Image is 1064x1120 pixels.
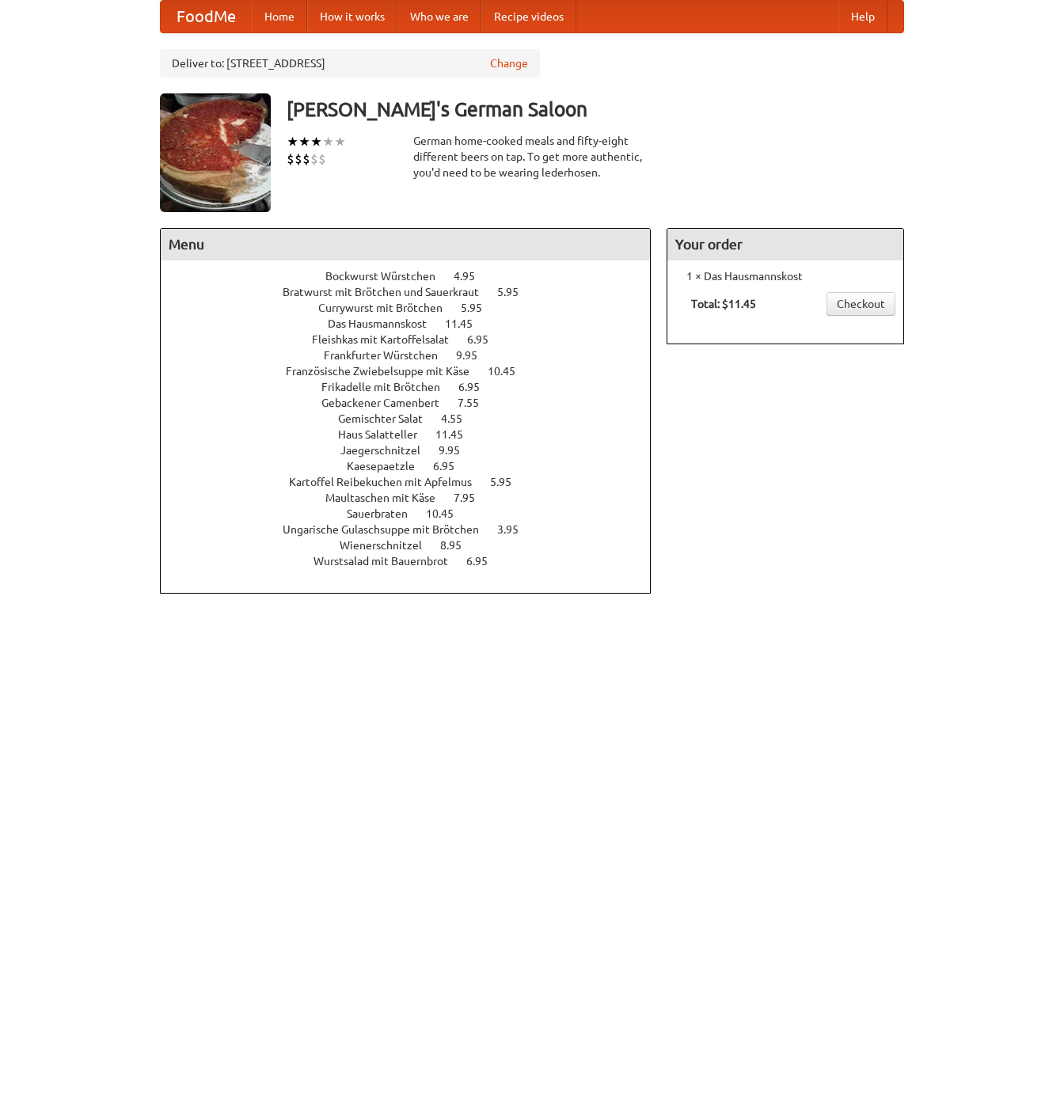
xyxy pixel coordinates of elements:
a: Gemischter Salat 4.55 [338,412,492,425]
li: ★ [298,133,310,150]
span: 4.55 [441,412,478,425]
h4: Menu [161,229,650,260]
a: Home [252,1,307,32]
li: $ [310,150,318,168]
img: angular.jpg [160,93,271,212]
span: Fleishkas mit Kartoffelsalat [312,333,465,346]
span: Kaesepaetzle [347,460,431,473]
span: 9.95 [439,444,476,457]
a: Wienerschnitzel 8.95 [340,539,491,552]
li: ★ [287,133,298,150]
li: $ [302,150,310,168]
b: Total: $11.45 [691,298,756,310]
span: Französische Zwiebelsuppe mit Käse [286,365,485,378]
a: Kartoffel Reibekuchen mit Apfelmus 5.95 [289,476,541,488]
li: $ [287,150,294,168]
a: Fleishkas mit Kartoffelsalat 6.95 [312,333,518,346]
span: Kartoffel Reibekuchen mit Apfelmus [289,476,488,488]
a: Das Hausmannskost 11.45 [328,317,502,330]
span: 11.45 [435,428,479,441]
a: Kaesepaetzle 6.95 [347,460,484,473]
li: 1 × Das Hausmannskost [675,268,895,284]
span: 11.45 [445,317,488,330]
a: Currywurst mit Brötchen 5.95 [318,302,511,314]
span: Frankfurter Würstchen [324,349,454,362]
a: Bratwurst mit Brötchen und Sauerkraut 5.95 [283,286,548,298]
a: How it works [307,1,397,32]
a: Wurstsalad mit Bauernbrot 6.95 [313,555,517,568]
span: Frikadelle mit Brötchen [321,381,456,393]
div: German home-cooked meals and fifty-eight different beers on tap. To get more authentic, you'd nee... [413,133,651,180]
li: ★ [322,133,334,150]
li: ★ [310,133,322,150]
a: Jaegerschnitzel 9.95 [340,444,489,457]
span: 6.95 [433,460,470,473]
li: $ [294,150,302,168]
span: Currywurst mit Brötchen [318,302,458,314]
a: Bockwurst Würstchen 4.95 [325,270,504,283]
a: Haus Salatteller 11.45 [338,428,492,441]
span: 5.95 [490,476,527,488]
a: Ungarische Gulaschsuppe mit Brötchen 3.95 [283,523,548,536]
span: Sauerbraten [347,507,424,520]
span: 9.95 [456,349,493,362]
a: FoodMe [161,1,252,32]
span: Haus Salatteller [338,428,433,441]
span: Maultaschen mit Käse [325,492,451,504]
span: Gemischter Salat [338,412,439,425]
a: Checkout [826,292,895,316]
a: Französische Zwiebelsuppe mit Käse 10.45 [286,365,545,378]
span: 10.45 [488,365,531,378]
a: Help [838,1,887,32]
a: Maultaschen mit Käse 7.95 [325,492,504,504]
a: Sauerbraten 10.45 [347,507,483,520]
div: Deliver to: [STREET_ADDRESS] [160,49,540,78]
span: Gebackener Camenbert [321,397,455,409]
span: 6.95 [466,555,503,568]
span: 3.95 [497,523,534,536]
h4: Your order [667,229,903,260]
a: Frankfurter Würstchen 9.95 [324,349,507,362]
a: Frikadelle mit Brötchen 6.95 [321,381,509,393]
span: Das Hausmannskost [328,317,443,330]
span: Bratwurst mit Brötchen und Sauerkraut [283,286,495,298]
span: 10.45 [426,507,469,520]
a: Gebackener Camenbert 7.55 [321,397,508,409]
span: 4.95 [454,270,491,283]
span: 8.95 [440,539,477,552]
span: Wurstsalad mit Bauernbrot [313,555,464,568]
span: Wienerschnitzel [340,539,438,552]
a: Change [490,55,528,71]
li: ★ [334,133,346,150]
li: $ [318,150,326,168]
span: 7.55 [458,397,495,409]
span: 6.95 [458,381,496,393]
span: Ungarische Gulaschsuppe mit Brötchen [283,523,495,536]
span: 7.95 [454,492,491,504]
span: Bockwurst Würstchen [325,270,451,283]
span: Jaegerschnitzel [340,444,436,457]
a: Recipe videos [481,1,576,32]
a: Who we are [397,1,481,32]
span: 5.95 [497,286,534,298]
h3: [PERSON_NAME]'s German Saloon [287,93,904,125]
span: 6.95 [467,333,504,346]
span: 5.95 [461,302,498,314]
